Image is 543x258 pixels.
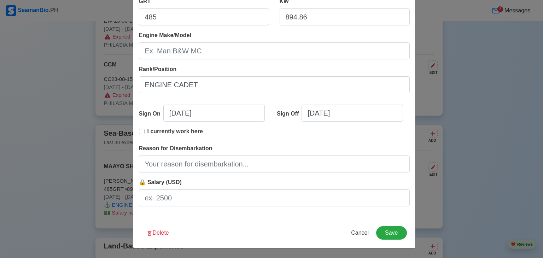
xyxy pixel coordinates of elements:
span: 🔒 Salary (USD) [139,179,182,185]
input: Ex: Third Officer or 3/OFF [139,76,410,93]
button: Cancel [346,226,373,240]
span: Cancel [351,230,369,236]
input: ex. 2500 [139,189,410,206]
div: Sign On [139,110,163,118]
button: Save [376,226,407,240]
input: 8000 [280,8,410,25]
input: Your reason for disembarkation... [139,156,410,172]
div: Sign Off [277,110,302,118]
input: 33922 [139,8,269,25]
span: Reason for Disembarkation [139,145,212,151]
p: I currently work here [147,127,203,136]
input: Ex. Man B&W MC [139,42,410,59]
span: Rank/Position [139,66,177,72]
button: Delete [142,226,174,240]
span: Engine Make/Model [139,32,191,38]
